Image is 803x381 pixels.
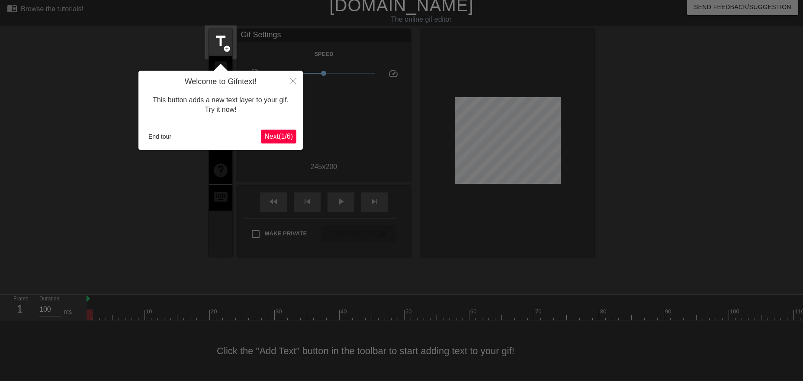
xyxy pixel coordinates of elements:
button: Next [261,130,296,143]
div: This button adds a new text layer to your gif. Try it now! [145,87,296,124]
h4: Welcome to Gifntext! [145,77,296,87]
button: Close [284,71,303,91]
button: End tour [145,130,175,143]
span: Next ( 1 / 6 ) [264,133,293,140]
